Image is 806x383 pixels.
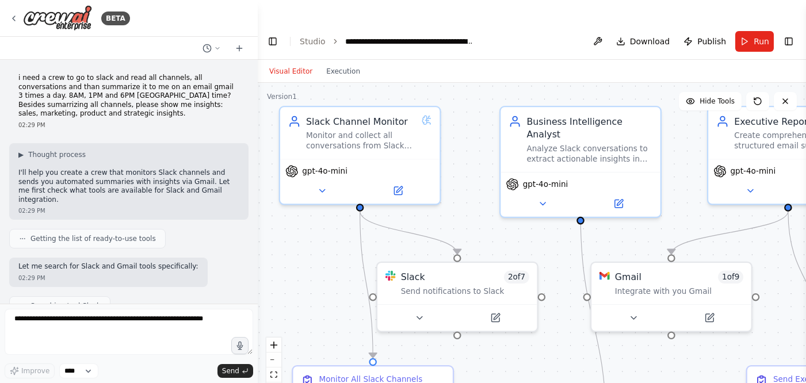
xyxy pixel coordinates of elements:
img: Slack [385,270,396,281]
div: Business Intelligence AnalystAnalyze Slack conversations to extract actionable insights in four k... [499,106,662,218]
button: Hide left sidebar [265,33,281,49]
button: zoom in [266,338,281,353]
div: Gmail [615,270,641,284]
span: ▶ [18,150,24,159]
button: Send [217,364,253,378]
span: Getting the list of ready-to-use tools [30,234,156,243]
div: Business Intelligence Analyst [526,115,652,141]
button: fit view [266,367,281,382]
img: Gmail [599,270,610,281]
span: Publish [697,36,726,47]
button: Open in side panel [673,310,746,325]
span: Improve [21,366,49,376]
span: Number of enabled actions [718,270,743,284]
button: Start a new chat [230,41,249,55]
p: Let me search for Slack and Gmail tools specifically: [18,262,198,271]
a: Studio [300,37,326,46]
span: gpt-4o-mini [523,179,568,189]
div: Slack Channel MonitorMonitor and collect all conversations from Slack channels, ensuring comprehe... [279,106,441,205]
span: gpt-4o-mini [302,166,347,177]
button: Open in side panel [459,310,532,325]
div: Slack Channel Monitor [306,115,417,128]
button: Run [735,31,774,52]
span: Run [754,36,769,47]
span: Thought process [28,150,86,159]
button: Download [612,31,675,52]
div: Integrate with you Gmail [615,286,743,297]
span: Download [630,36,670,47]
div: 02:29 PM [18,121,239,129]
div: Version 1 [267,92,297,101]
div: Send notifications to Slack [401,286,529,297]
button: Improve [5,363,55,378]
span: Send [222,366,239,376]
div: Analyze Slack conversations to extract actionable insights in four key areas: sales performance a... [526,143,652,164]
span: Hide Tools [700,97,735,106]
span: gpt-4o-mini [731,166,776,177]
div: SlackSlack2of7Send notifications to Slack [376,262,538,332]
button: Publish [679,31,731,52]
button: Open in side panel [582,196,655,212]
button: Visual Editor [262,64,319,78]
button: Open in side panel [361,183,434,198]
g: Edge from 2dd8abce-f06f-43f8-b9c1-82dd1d1b6129 to 8ec3523d-95b4-4e39-bfc1-ab7695c90903 [665,211,795,254]
button: Switch to previous chat [198,41,226,55]
p: i need a crew to go to slack and read all channels, all conversations and than summarize it to me... [18,74,239,118]
button: Hide Tools [679,92,742,110]
span: Number of enabled actions [504,270,529,284]
div: GmailGmail1of9Integrate with you Gmail [590,262,752,332]
span: Searching tool Slack [30,301,101,311]
g: Edge from bc1cb1f2-5c50-45c2-b1ff-7b3218a323ab to f76da542-85c7-4af2-8a45-a83a90c0d862 [353,211,379,358]
g: Edge from bc1cb1f2-5c50-45c2-b1ff-7b3218a323ab to a1f6e4dd-3aab-49bd-90df-df728ad1c37d [353,211,464,254]
div: Slack [401,270,425,284]
img: Logo [23,5,92,31]
div: BETA [101,12,130,25]
p: I'll help you create a crew that monitors Slack channels and sends you automated summaries with i... [18,168,239,204]
nav: breadcrumb [300,36,475,47]
div: 02:29 PM [18,274,198,282]
button: Click to speak your automation idea [231,337,249,354]
button: Show right sidebar [781,33,797,49]
button: ▶Thought process [18,150,86,159]
div: Monitor and collect all conversations from Slack channels, ensuring comprehensive coverage of all... [306,131,417,151]
button: Execution [319,64,367,78]
div: 02:29 PM [18,206,239,215]
button: zoom out [266,353,281,367]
